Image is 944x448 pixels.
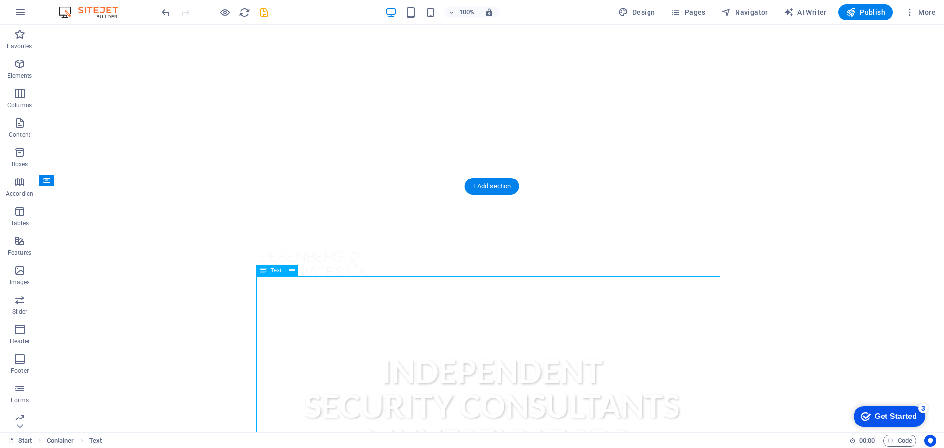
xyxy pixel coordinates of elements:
[615,4,659,20] div: Design (Ctrl+Alt+Y)
[8,5,80,26] div: Get Started 3 items remaining, 40% complete
[57,6,130,18] img: Editor Logo
[89,435,102,447] span: Click to select. Double-click to edit
[784,7,826,17] span: AI Writer
[887,435,912,447] span: Code
[859,435,875,447] span: 00 00
[619,7,655,17] span: Design
[271,268,282,273] span: Text
[11,219,29,227] p: Tables
[485,8,494,17] i: On resize automatically adjust zoom level to fit chosen device.
[6,190,33,198] p: Accordion
[8,435,32,447] a: Click to cancel selection. Double-click to open Pages
[258,6,270,18] button: save
[7,42,32,50] p: Favorites
[29,11,71,20] div: Get Started
[838,4,893,20] button: Publish
[12,308,28,316] p: Slider
[444,6,479,18] button: 100%
[8,249,31,257] p: Features
[7,101,32,109] p: Columns
[12,160,28,168] p: Boxes
[10,337,29,345] p: Header
[47,435,74,447] span: Click to select. Double-click to edit
[73,2,83,12] div: 3
[667,4,709,20] button: Pages
[238,6,250,18] button: reload
[615,4,659,20] button: Design
[9,131,30,139] p: Content
[10,278,30,286] p: Images
[160,6,172,18] button: undo
[11,396,29,404] p: Forms
[11,367,29,375] p: Footer
[459,6,475,18] h6: 100%
[905,7,936,17] span: More
[259,7,270,18] i: Save (Ctrl+S)
[239,7,250,18] i: Reload page
[866,437,868,444] span: :
[780,4,830,20] button: AI Writer
[924,435,936,447] button: Usercentrics
[846,7,885,17] span: Publish
[721,7,768,17] span: Navigator
[7,72,32,80] p: Elements
[717,4,772,20] button: Navigator
[883,435,916,447] button: Code
[671,7,705,17] span: Pages
[47,435,102,447] nav: breadcrumb
[465,178,519,195] div: + Add section
[160,7,172,18] i: Undo: Edit headline (Ctrl+Z)
[849,435,875,447] h6: Session time
[219,6,231,18] button: Click here to leave preview mode and continue editing
[901,4,940,20] button: More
